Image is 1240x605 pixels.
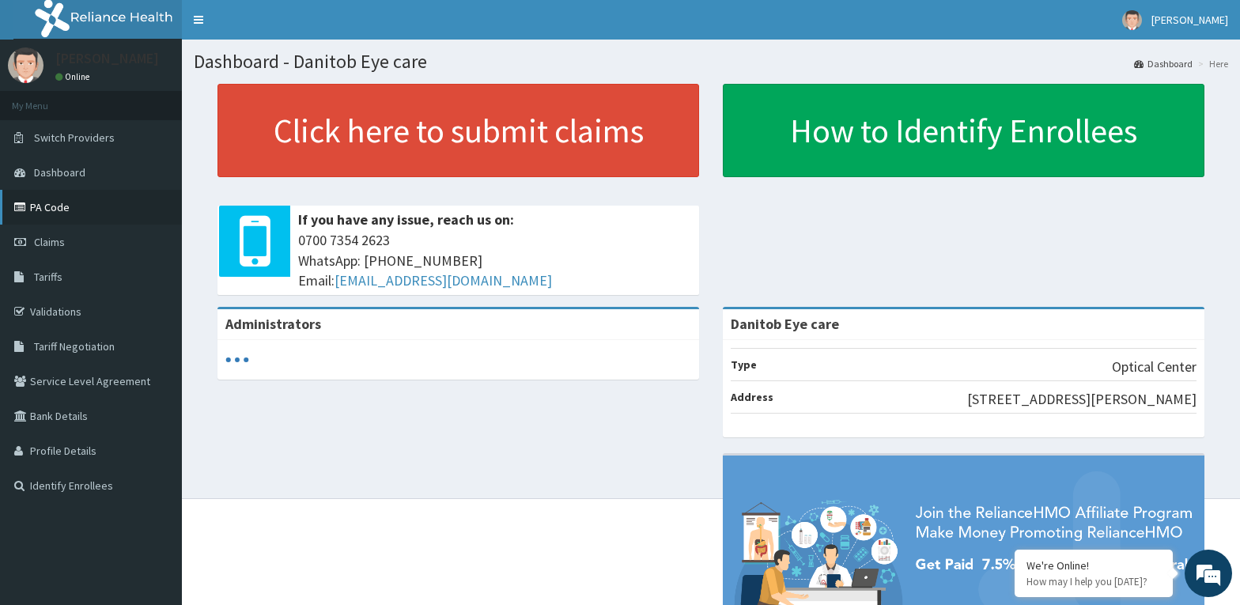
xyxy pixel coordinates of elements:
[731,315,839,333] strong: Danitob Eye care
[1151,13,1228,27] span: [PERSON_NAME]
[194,51,1228,72] h1: Dashboard - Danitob Eye care
[34,235,65,249] span: Claims
[1122,10,1142,30] img: User Image
[723,84,1204,177] a: How to Identify Enrollees
[335,271,552,289] a: [EMAIL_ADDRESS][DOMAIN_NAME]
[225,315,321,333] b: Administrators
[34,339,115,354] span: Tariff Negotiation
[217,84,699,177] a: Click here to submit claims
[34,130,115,145] span: Switch Providers
[34,165,85,180] span: Dashboard
[34,270,62,284] span: Tariffs
[1134,57,1193,70] a: Dashboard
[1026,575,1161,588] p: How may I help you today?
[1026,558,1161,573] div: We're Online!
[8,47,43,83] img: User Image
[1112,357,1197,377] p: Optical Center
[225,348,249,372] svg: audio-loading
[1194,57,1228,70] li: Here
[55,71,93,82] a: Online
[298,210,514,229] b: If you have any issue, reach us on:
[55,51,159,66] p: [PERSON_NAME]
[298,230,691,291] span: 0700 7354 2623 WhatsApp: [PHONE_NUMBER] Email:
[967,389,1197,410] p: [STREET_ADDRESS][PERSON_NAME]
[731,390,773,404] b: Address
[731,357,757,372] b: Type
